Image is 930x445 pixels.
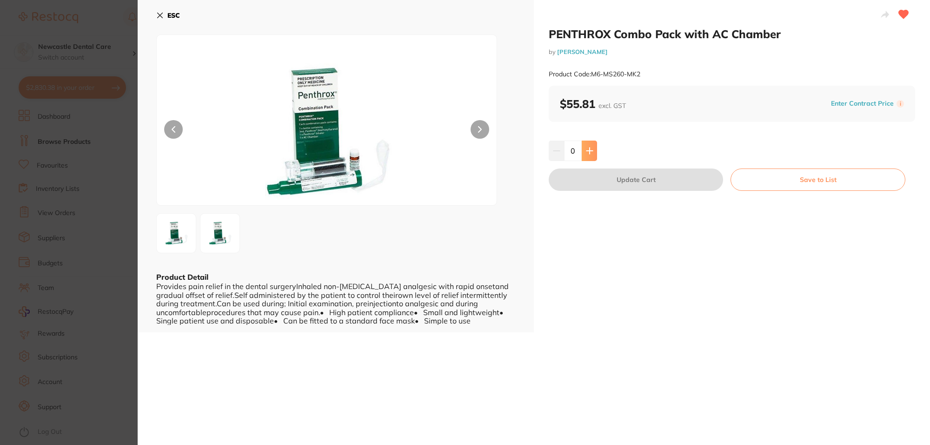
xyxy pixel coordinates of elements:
small: by [549,48,915,55]
button: Update Cart [549,169,723,191]
img: LU1LMl8yLmpwZw [203,216,237,250]
small: Product Code: M6-MS260-MK2 [549,70,640,78]
b: Product Detail [156,272,208,282]
b: $55.81 [560,97,626,111]
label: i [897,100,904,108]
button: ESC [156,7,180,23]
span: excl. GST [598,101,626,110]
button: Enter Contract Price [828,99,897,108]
button: Save to List [731,169,905,191]
a: [PERSON_NAME] [557,48,608,55]
img: LU1LMi5qcGc [159,216,193,250]
b: ESC [167,11,180,20]
h2: PENTHROX Combo Pack with AC Chamber [549,27,915,41]
div: Provides pain relief in the dental surgeryInhaled non-[MEDICAL_DATA] analgesic with rapid onsetan... [156,282,515,325]
img: LU1LMi5qcGc [225,58,429,205]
